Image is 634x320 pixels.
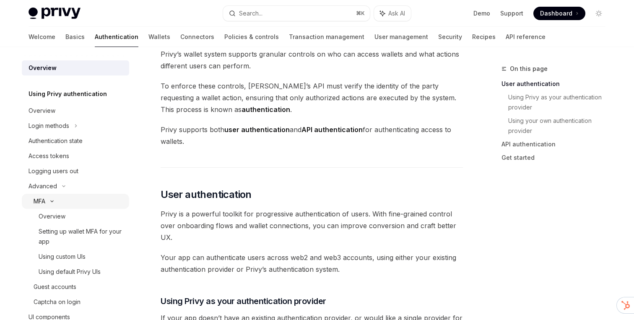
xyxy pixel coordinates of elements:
a: User authentication [501,77,612,91]
img: light logo [29,8,81,19]
div: Guest accounts [34,282,76,292]
span: Privy’s wallet system supports granular controls on who can access wallets and what actions diffe... [161,48,463,72]
span: Your app can authenticate users across web2 and web3 accounts, using either your existing authent... [161,252,463,275]
a: Guest accounts [22,279,129,294]
a: Support [500,9,523,18]
a: Recipes [472,27,496,47]
span: Using Privy as your authentication provider [161,295,326,307]
div: Using custom UIs [39,252,86,262]
a: Transaction management [289,27,364,47]
div: Overview [29,106,55,116]
div: Authentication state [29,136,83,146]
strong: user authentication [224,125,290,134]
div: Advanced [29,181,57,191]
div: Logging users out [29,166,78,176]
a: API reference [506,27,546,47]
a: Overview [22,103,129,118]
a: Dashboard [533,7,585,20]
div: Using default Privy UIs [39,267,101,277]
a: Logging users out [22,164,129,179]
div: Access tokens [29,151,69,161]
h5: Using Privy authentication [29,89,107,99]
button: Ask AI [374,6,411,21]
a: Connectors [180,27,214,47]
a: Captcha on login [22,294,129,310]
span: Privy supports both and for authenticating access to wallets. [161,124,463,147]
a: Overview [22,60,129,75]
a: Demo [473,9,490,18]
a: Authentication [95,27,138,47]
a: User management [374,27,428,47]
a: Welcome [29,27,55,47]
div: Setting up wallet MFA for your app [39,226,124,247]
a: Using custom UIs [22,249,129,264]
a: Using your own authentication provider [508,114,612,138]
a: Wallets [148,27,170,47]
strong: authentication [242,105,290,114]
button: Search...⌘K [223,6,370,21]
div: Overview [29,63,57,73]
a: Access tokens [22,148,129,164]
span: ⌘ K [356,10,365,17]
div: Captcha on login [34,297,81,307]
span: Privy is a powerful toolkit for progressive authentication of users. With fine-grained control ov... [161,208,463,243]
span: Dashboard [540,9,572,18]
a: Security [438,27,462,47]
a: API authentication [501,138,612,151]
a: Using Privy as your authentication provider [508,91,612,114]
a: Overview [22,209,129,224]
a: Setting up wallet MFA for your app [22,224,129,249]
div: Overview [39,211,65,221]
span: To enforce these controls, [PERSON_NAME]’s API must verify the identity of the party requesting a... [161,80,463,115]
a: Policies & controls [224,27,279,47]
span: On this page [510,64,548,74]
div: MFA [34,196,45,206]
span: Ask AI [388,9,405,18]
a: Authentication state [22,133,129,148]
strong: API authentication [301,125,363,134]
button: Toggle dark mode [592,7,605,20]
div: Search... [239,8,262,18]
a: Basics [65,27,85,47]
a: Get started [501,151,612,164]
div: Login methods [29,121,69,131]
a: Using default Privy UIs [22,264,129,279]
span: User authentication [161,188,252,201]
